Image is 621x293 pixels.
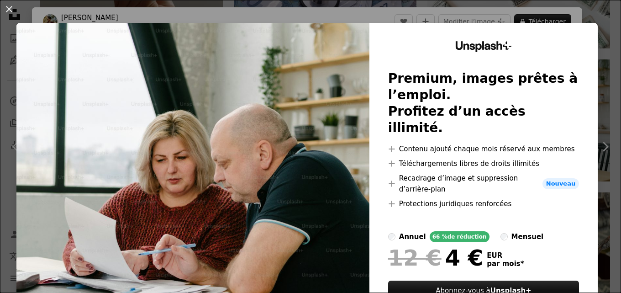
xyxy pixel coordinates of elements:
[388,70,579,136] h2: Premium, images prêtes à l’emploi. Profitez d’un accès illimité.
[388,246,442,270] span: 12 €
[399,231,426,242] div: annuel
[388,233,395,240] input: annuel66 %de réduction
[511,231,544,242] div: mensuel
[388,144,579,154] li: Contenu ajouté chaque mois réservé aux membres
[388,158,579,169] li: Téléchargements libres de droits illimités
[388,198,579,209] li: Protections juridiques renforcées
[487,260,524,268] span: par mois *
[500,233,508,240] input: mensuel
[542,178,579,189] span: Nouveau
[430,231,489,242] div: 66 % de réduction
[487,251,524,260] span: EUR
[388,246,483,270] div: 4 €
[388,173,579,195] li: Recadrage d’image et suppression d’arrière-plan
